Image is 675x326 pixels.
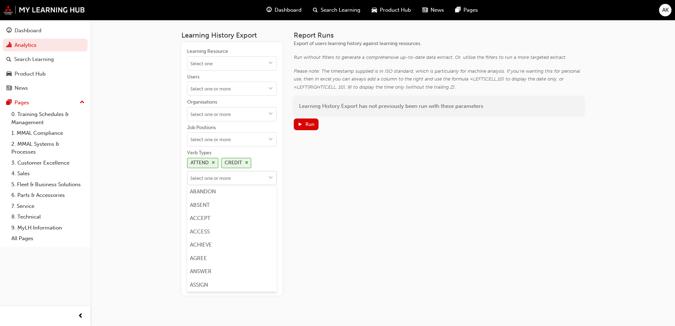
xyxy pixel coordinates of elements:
[268,61,273,67] span: down-icon
[659,4,671,16] button: AK
[187,185,277,199] li: ABANDON
[265,82,276,95] button: toggle menu
[187,198,277,212] li: ABSENT
[380,6,411,14] span: Product Hub
[78,312,83,321] span: prev-icon
[3,67,88,81] a: Product Hub
[9,201,88,212] a: 7. Service
[3,96,88,109] button: Pages
[14,55,54,63] div: Search Learning
[187,57,276,70] input: Learning Resourcetoggle menu
[265,57,276,70] button: toggle menu
[265,133,276,146] button: toggle menu
[9,158,88,168] a: 3. Customer Excellence
[6,28,12,34] span: guage-icon
[3,82,88,95] a: News
[662,6,669,14] span: AK
[187,133,276,146] input: Job Positionstoggle menu
[261,3,307,17] a: guage-iconDashboard
[366,3,417,17] a: car-iconProduct Hub
[268,111,273,117] span: down-icon
[187,212,277,225] li: ACCEPT
[6,42,12,49] span: chart-icon
[431,6,444,14] span: News
[187,252,277,265] li: AGREE
[294,97,584,116] div: Learning History Export has not previously been run with these parameters
[9,139,88,158] a: 2. MMAL Systems & Processes
[6,56,11,63] span: search-icon
[212,161,215,165] span: cross-icon
[463,6,478,14] span: Pages
[298,122,303,128] span: play-icon
[321,6,360,14] span: Search Learning
[307,3,366,17] a: search-iconSearch Learning
[80,98,85,107] span: up-icon
[6,71,12,77] span: car-icon
[265,107,276,121] button: toggle menu
[294,67,584,92] div: Please note: The timestamp supplied is in ISO standard, which is particularly for machine analysi...
[372,6,377,15] span: car-icon
[3,24,88,37] a: Dashboard
[294,31,584,39] h3: Report Runs
[268,175,273,181] span: down-icon
[187,278,277,292] li: ASSIGN
[268,86,273,92] span: down-icon
[181,31,282,39] h3: Learning History Export
[313,6,318,15] span: search-icon
[450,3,484,17] a: pages-iconPages
[187,99,217,106] div: Organisations
[422,6,428,15] span: news-icon
[15,84,28,92] div: News
[275,6,302,14] span: Dashboard
[417,3,450,17] a: news-iconNews
[187,171,276,185] input: Verb TypesATTENDcross-iconCREDITcross-icontoggle menu
[294,40,421,46] span: Export of users learning history against learning resources.
[9,109,88,128] a: 0. Training Schedules & Management
[187,48,228,55] div: Learning Resource
[15,27,41,35] div: Dashboard
[9,233,88,244] a: All Pages
[9,222,88,233] a: 9. MyLH Information
[187,82,276,95] input: Userstoggle menu
[9,179,88,190] a: 5. Fleet & Business Solutions
[3,39,88,52] a: Analytics
[187,265,277,278] li: ANSWER
[9,168,88,179] a: 4. Sales
[187,124,216,131] div: Job Positions
[187,238,277,252] li: ACHIEVE
[3,23,88,96] button: DashboardAnalyticsSearch LearningProduct HubNews
[6,100,12,106] span: pages-icon
[187,149,212,156] div: Verb Types
[268,137,273,143] span: down-icon
[9,128,88,139] a: 1. MMAL Compliance
[15,70,46,78] div: Product Hub
[15,99,29,107] div: Pages
[305,121,314,127] div: Run
[9,190,88,201] a: 6. Parts & Accessories
[245,161,248,165] span: cross-icon
[9,211,88,222] a: 8. Technical
[187,73,199,81] div: Users
[294,54,584,62] div: Run without filters to generate a comprehensive up-to-date data extract. Or, utilise the filters ...
[294,118,319,130] button: Run
[455,6,461,15] span: pages-icon
[225,159,242,167] div: CREDIT
[6,85,12,92] span: news-icon
[266,6,272,15] span: guage-icon
[4,5,85,15] img: mmal
[187,225,277,238] li: ACCESS
[265,171,276,185] button: toggle menu
[3,53,88,66] a: Search Learning
[187,107,276,121] input: Organisationstoggle menu
[191,159,209,167] div: ATTEND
